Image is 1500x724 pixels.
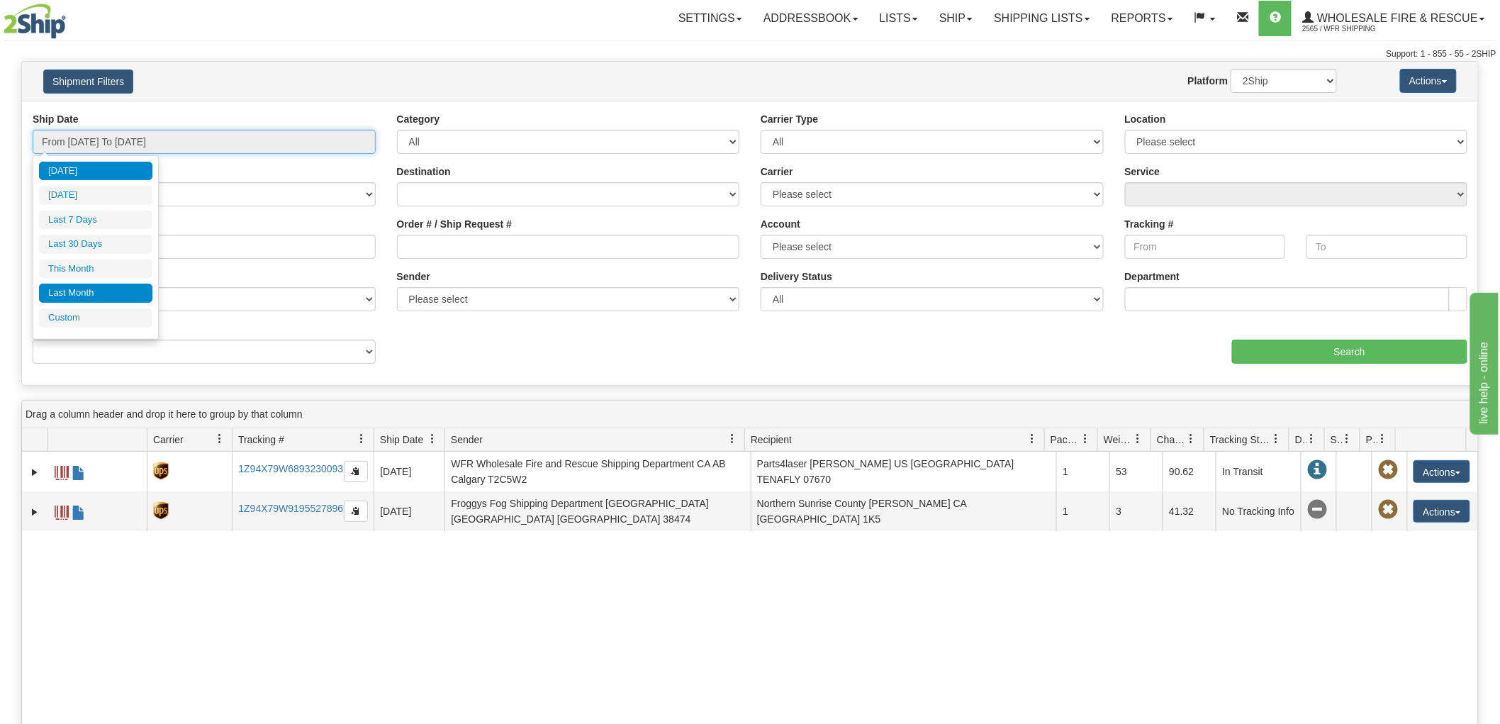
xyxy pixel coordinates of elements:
[1125,165,1160,179] label: Service
[1300,427,1324,451] a: Delivery Status filter column settings
[397,217,513,231] label: Order # / Ship Request #
[39,235,152,254] li: Last 30 Days
[451,433,483,447] span: Sender
[1265,427,1289,451] a: Tracking Status filter column settings
[374,491,444,531] td: [DATE]
[153,462,168,480] img: 8 - UPS
[1163,452,1216,491] td: 90.62
[1216,452,1301,491] td: In Transit
[1157,433,1187,447] span: Charge
[28,465,42,479] a: Expand
[39,284,152,303] li: Last Month
[238,463,343,474] a: 1Z94X79W6893230093
[869,1,929,36] a: Lists
[1331,433,1343,447] span: Shipment Issues
[761,112,818,126] label: Carrier Type
[1307,460,1327,480] span: In Transit
[668,1,753,36] a: Settings
[1163,491,1216,531] td: 41.32
[349,427,374,451] a: Tracking # filter column settings
[1306,235,1467,259] input: To
[444,452,751,491] td: WFR Wholesale Fire and Rescue Shipping Department CA AB Calgary T2C5W2
[39,211,152,230] li: Last 7 Days
[1125,269,1180,284] label: Department
[420,427,444,451] a: Ship Date filter column settings
[1073,427,1097,451] a: Packages filter column settings
[43,69,133,94] button: Shipment Filters
[28,505,42,519] a: Expand
[1302,22,1409,36] span: 2565 / WFR Shipping
[1414,500,1470,523] button: Actions
[72,460,86,482] a: Commercial Invoice
[1414,460,1470,483] button: Actions
[983,1,1100,36] a: Shipping lists
[751,452,1057,491] td: Parts4laser [PERSON_NAME] US [GEOGRAPHIC_DATA] TENAFLY 07670
[208,427,232,451] a: Carrier filter column settings
[380,433,423,447] span: Ship Date
[1188,74,1228,88] label: Platform
[1295,433,1307,447] span: Delivery Status
[344,461,368,482] button: Copy to clipboard
[444,491,751,531] td: Froggys Fog Shipping Department [GEOGRAPHIC_DATA] [GEOGRAPHIC_DATA] [GEOGRAPHIC_DATA] 38474
[1109,452,1163,491] td: 53
[1467,289,1499,434] iframe: chat widget
[1125,235,1286,259] input: From
[153,433,184,447] span: Carrier
[55,460,69,482] a: Label
[1101,1,1184,36] a: Reports
[1216,491,1301,531] td: No Tracking Info
[761,165,793,179] label: Carrier
[1371,427,1395,451] a: Pickup Status filter column settings
[397,112,440,126] label: Category
[929,1,983,36] a: Ship
[761,217,800,231] label: Account
[751,433,792,447] span: Recipient
[1307,500,1327,520] span: No Tracking Info
[1400,69,1457,93] button: Actions
[22,401,1478,428] div: grid grouping header
[1109,491,1163,531] td: 3
[720,427,744,451] a: Sender filter column settings
[1020,427,1044,451] a: Recipient filter column settings
[1292,1,1496,36] a: WHOLESALE FIRE & RESCUE 2565 / WFR Shipping
[1378,500,1398,520] span: Pickup Not Assigned
[153,502,168,520] img: 8 - UPS
[751,491,1057,531] td: Northern Sunrise County [PERSON_NAME] CA [GEOGRAPHIC_DATA] 1K5
[1104,433,1134,447] span: Weight
[1314,12,1478,24] span: WHOLESALE FIRE & RESCUE
[1126,427,1151,451] a: Weight filter column settings
[1336,427,1360,451] a: Shipment Issues filter column settings
[761,269,832,284] label: Delivery Status
[4,48,1496,60] div: Support: 1 - 855 - 55 - 2SHIP
[39,308,152,328] li: Custom
[39,186,152,205] li: [DATE]
[39,260,152,279] li: This Month
[4,4,66,39] img: logo2565.jpg
[1378,460,1398,480] span: Pickup Not Assigned
[1125,217,1174,231] label: Tracking #
[1366,433,1378,447] span: Pickup Status
[238,503,343,514] a: 1Z94X79W9195527896
[1051,433,1080,447] span: Packages
[55,499,69,522] a: Label
[1056,491,1109,531] td: 1
[374,452,444,491] td: [DATE]
[72,499,86,522] a: Commercial Invoice
[33,112,79,126] label: Ship Date
[39,162,152,181] li: [DATE]
[344,501,368,522] button: Copy to clipboard
[397,269,430,284] label: Sender
[1056,452,1109,491] td: 1
[753,1,869,36] a: Addressbook
[11,9,131,26] div: live help - online
[1210,433,1272,447] span: Tracking Status
[238,433,284,447] span: Tracking #
[1125,112,1166,126] label: Location
[397,165,451,179] label: Destination
[1232,340,1467,364] input: Search
[1180,427,1204,451] a: Charge filter column settings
